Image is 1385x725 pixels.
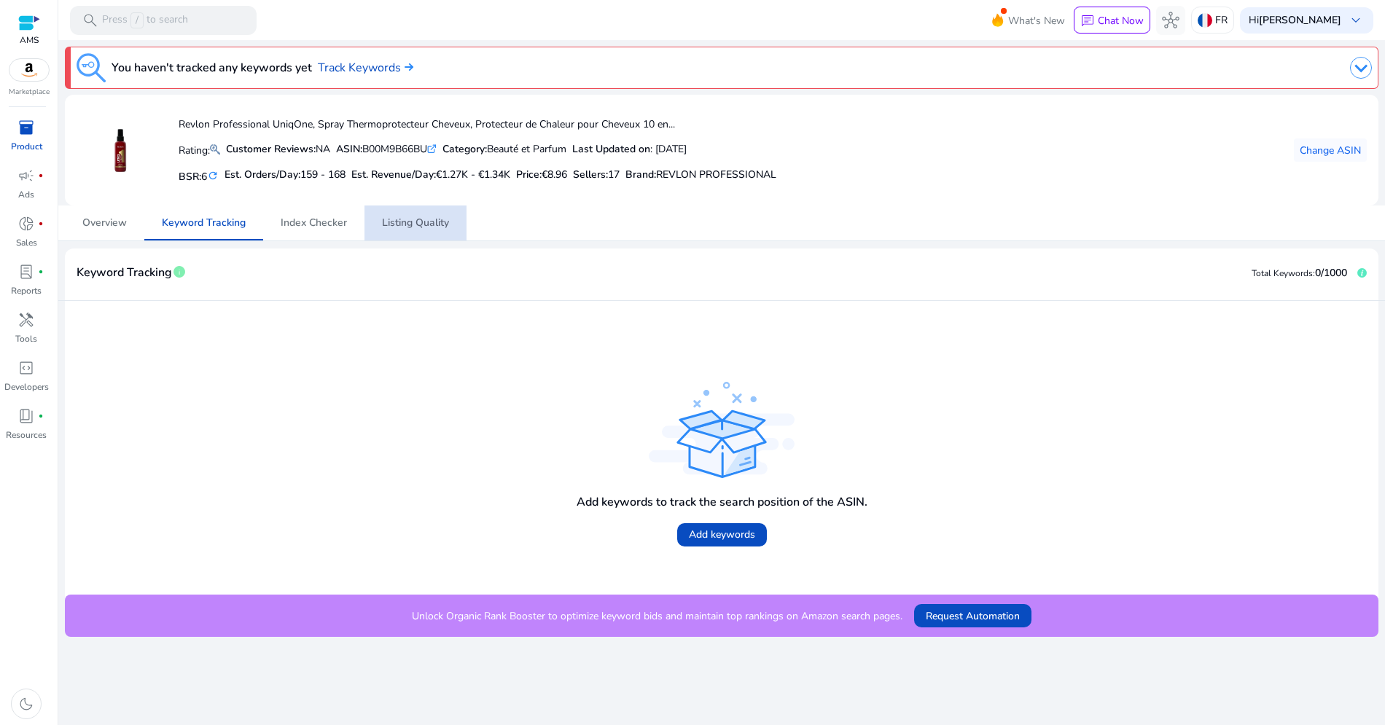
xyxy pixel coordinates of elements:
div: NA [226,141,330,157]
span: €8.96 [542,168,567,181]
div: Beauté et Parfum [442,141,566,157]
span: Listing Quality [382,218,449,228]
b: Category: [442,142,487,156]
div: B00M9B66BU [336,141,437,157]
span: handyman [17,311,35,329]
img: arrow-right.svg [401,63,413,71]
p: AMS [18,34,40,47]
h5: BSR: [179,168,219,184]
h4: Add keywords to track the search position of the ASIN. [577,495,867,509]
span: Total Keywords: [1252,267,1315,279]
span: Request Automation [926,608,1020,624]
p: Marketplace [9,87,50,98]
img: 31KhpQS-rgL.jpg [93,123,148,178]
p: Sales [16,236,37,249]
button: hub [1156,6,1185,35]
mat-icon: refresh [207,169,219,183]
span: Keyword Tracking [162,218,246,228]
p: Developers [4,380,49,393]
span: chat [1080,14,1095,28]
span: dark_mode [17,695,35,713]
img: fr.svg [1198,13,1212,28]
span: 0/1000 [1315,266,1347,280]
p: Rating: [179,141,220,158]
button: Change ASIN [1294,138,1367,162]
b: Customer Reviews: [226,142,316,156]
button: Request Automation [914,604,1031,627]
span: Overview [82,218,127,228]
img: keyword-tracking.svg [77,53,106,82]
span: fiber_manual_record [38,413,44,419]
p: Tools [15,332,37,345]
h5: Price: [516,169,567,181]
p: Press to search [102,12,188,28]
span: / [130,12,144,28]
span: 159 - 168 [300,168,346,181]
p: Chat Now [1098,14,1144,28]
span: inventory_2 [17,119,35,136]
span: 17 [608,168,620,181]
img: dropdown-arrow.svg [1350,57,1372,79]
b: [PERSON_NAME] [1259,13,1341,27]
button: chatChat Now [1074,7,1150,34]
p: Hi [1249,15,1341,26]
span: donut_small [17,215,35,232]
p: Reports [11,284,42,297]
h5: Est. Orders/Day: [225,169,346,181]
span: Change ASIN [1300,143,1361,158]
span: REVLON PROFESSIONAL [656,168,776,181]
b: ASIN: [336,142,362,156]
span: Index Checker [281,218,347,228]
p: Ads [18,188,34,201]
p: Unlock Organic Rank Booster to optimize keyword bids and maintain top rankings on Amazon search p... [412,608,902,624]
b: Last Updated on [572,142,650,156]
p: Resources [6,428,47,442]
h5: Sellers: [573,169,620,181]
h3: You haven't tracked any keywords yet [112,59,312,77]
span: hub [1162,12,1179,29]
img: track_product.svg [649,382,795,478]
span: What's New [1008,8,1065,34]
span: Add keywords [689,527,755,542]
span: fiber_manual_record [38,269,44,275]
span: lab_profile [17,263,35,281]
span: fiber_manual_record [38,173,44,179]
img: amazon.svg [9,59,49,81]
span: search [82,12,99,29]
h4: Revlon Professional UniqOne, Spray Thermoprotecteur Cheveux, Protecteur de Chaleur pour Cheveux 1... [179,119,776,131]
div: : [DATE] [572,141,687,157]
a: Track Keywords [318,59,413,77]
span: keyboard_arrow_down [1347,12,1365,29]
span: campaign [17,167,35,184]
span: €1.27K - €1.34K [436,168,510,181]
span: 6 [201,170,207,184]
span: code_blocks [17,359,35,377]
h5: : [625,169,776,181]
span: Keyword Tracking [77,260,172,286]
span: book_4 [17,407,35,425]
h5: Est. Revenue/Day: [351,169,510,181]
span: fiber_manual_record [38,221,44,227]
p: FR [1215,7,1228,33]
p: Product [11,140,42,153]
span: info [172,264,187,279]
span: Brand [625,168,654,181]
